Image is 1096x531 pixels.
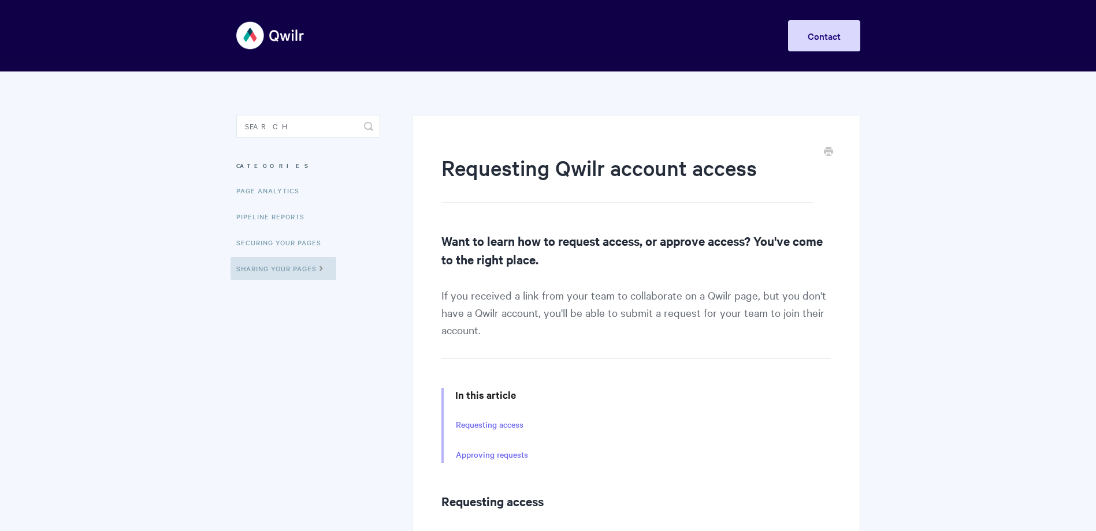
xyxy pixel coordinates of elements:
h2: Requesting access [441,492,830,510]
a: Contact [788,20,860,51]
input: Search [236,115,380,138]
a: Approving requests [456,448,528,461]
a: Pipeline reports [236,205,313,228]
h4: In this article [455,388,830,402]
img: Qwilr Help Center [236,14,305,57]
p: If you received a link from your team to collaborate on a Qwilr page, but you don't have a Qwilr ... [441,286,830,359]
a: Page Analytics [236,179,308,202]
h1: Requesting Qwilr account access [441,153,813,203]
a: Sharing Your Pages [231,257,336,280]
h2: Want to learn how to request access, or approve access? You've come to the right place. [441,231,830,268]
a: Print this Article [824,146,833,159]
h3: Categories [236,155,380,176]
a: Requesting access [456,418,523,431]
a: Securing Your Pages [236,231,330,254]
